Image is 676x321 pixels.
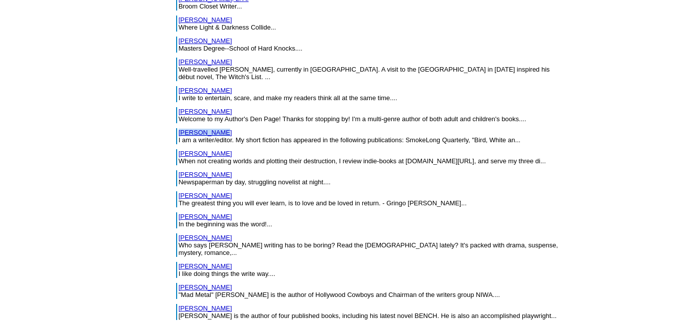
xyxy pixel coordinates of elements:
font: Welcome to my Author's Den Page! Thanks for stopping by! I'm a multi-genre author of both adult a... [179,115,526,123]
font: Newspaperman by day, struggling novelist at night.... [179,178,331,186]
a: [PERSON_NAME] [179,37,232,45]
font: When not creating worlds and plotting their destruction, I review indie-books at [DOMAIN_NAME][UR... [179,157,546,165]
font: Who says [PERSON_NAME] writing has to be boring? Read the [DEMOGRAPHIC_DATA] lately? It's packed ... [179,241,558,256]
a: [PERSON_NAME] [179,283,232,291]
font: I am a writer/editor. My short fiction has appeared in the following publications: SmokeLong Quar... [179,136,521,144]
a: [PERSON_NAME] [179,192,232,199]
a: [PERSON_NAME] [179,234,232,241]
a: [PERSON_NAME] [179,304,232,312]
a: [PERSON_NAME] [179,108,232,115]
font: Where Light & Darkness Collide... [179,24,276,31]
font: I like doing things the write way.... [179,270,275,277]
font: I write to entertain, scare, and make my readers think all at the same time.... [179,94,397,102]
a: [PERSON_NAME] [179,87,232,94]
a: [PERSON_NAME] [179,58,232,66]
font: In the beginning was the word!... [179,220,272,228]
a: [PERSON_NAME] [179,150,232,157]
font: Masters Degree--School of Hard Knocks.... [179,45,303,52]
font: [PERSON_NAME] is the author of four published books, including his latest novel BENCH. He is also... [179,312,557,319]
a: [PERSON_NAME] [179,16,232,24]
font: The greatest thing you will ever learn, is to love and be loved in return. - Gringo [PERSON_NAME]... [179,199,467,207]
font: Well-travelled [PERSON_NAME], currently in [GEOGRAPHIC_DATA]. A visit to the [GEOGRAPHIC_DATA] in... [179,66,550,81]
font: "Mad Metal" [PERSON_NAME] is the author of Hollywood Cowboys and Chairman of the writers group NI... [179,291,500,298]
font: Broom Closet Writer... [179,3,242,10]
a: [PERSON_NAME] [179,171,232,178]
a: [PERSON_NAME] [179,262,232,270]
a: [PERSON_NAME] [179,213,232,220]
a: [PERSON_NAME] [179,129,232,136]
